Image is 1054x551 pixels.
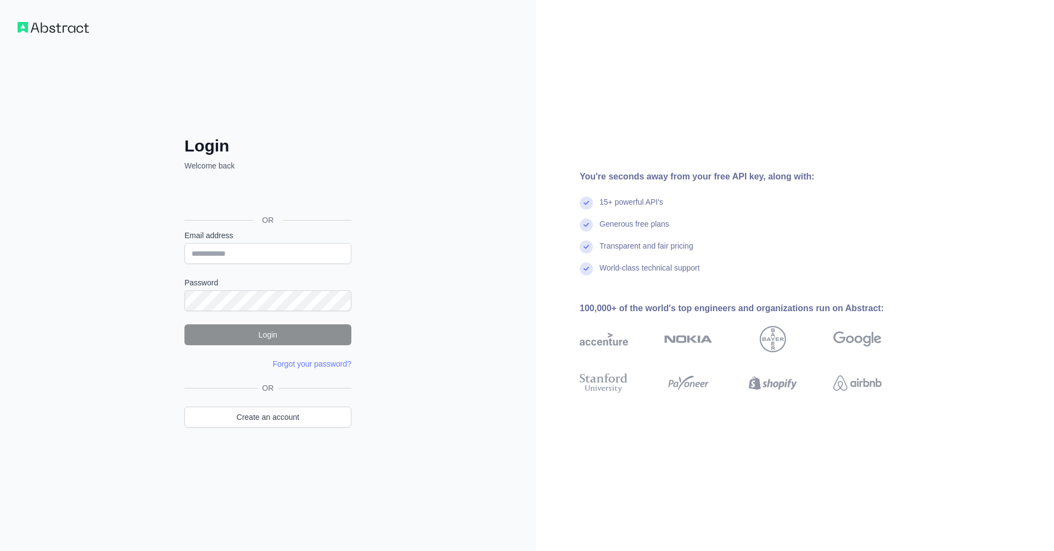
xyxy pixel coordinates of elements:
[580,218,593,232] img: check mark
[184,277,351,288] label: Password
[833,371,882,395] img: airbnb
[580,371,628,395] img: stanford university
[749,371,797,395] img: shopify
[184,136,351,156] h2: Login
[599,218,669,240] div: Generous free plans
[833,326,882,352] img: google
[580,302,917,315] div: 100,000+ of the world's top engineers and organizations run on Abstract:
[599,196,663,218] div: 15+ powerful API's
[184,407,351,428] a: Create an account
[580,170,917,183] div: You're seconds away from your free API key, along with:
[179,183,355,207] iframe: Кнопка "Войти с аккаунтом Google"
[760,326,786,352] img: bayer
[258,383,278,393] span: OR
[184,324,351,345] button: Login
[664,326,713,352] img: nokia
[254,215,283,226] span: OR
[580,196,593,210] img: check mark
[580,240,593,254] img: check mark
[184,230,351,241] label: Email address
[599,240,693,262] div: Transparent and fair pricing
[599,262,700,284] div: World-class technical support
[580,262,593,275] img: check mark
[664,371,713,395] img: payoneer
[273,359,351,368] a: Forgot your password?
[580,326,628,352] img: accenture
[184,160,351,171] p: Welcome back
[18,22,89,33] img: Workflow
